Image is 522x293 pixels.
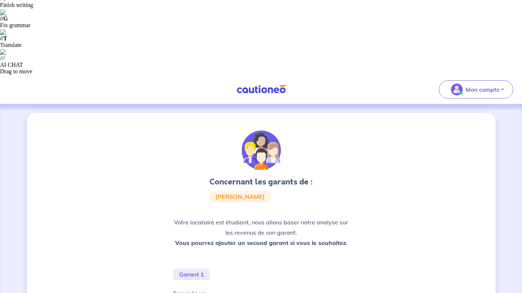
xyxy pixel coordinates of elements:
[439,80,513,99] button: illu_account_valid_menu.svgMon compte
[241,131,281,170] img: illu_tenants.svg
[175,239,347,246] strong: Vous pourrez ajouter un second garant si vous le souhaitez.
[173,268,210,280] div: Garant 1
[215,194,265,199] span: [PERSON_NAME]
[466,85,500,94] p: Mon compte
[173,217,349,248] p: Votre locataire est étudiant, nous allons baser notre analyse sur les revenus de son garant.
[234,85,289,94] img: Cautioneo
[210,176,313,188] h3: Concernant les garants de :
[451,84,463,95] img: illu_account_valid_menu.svg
